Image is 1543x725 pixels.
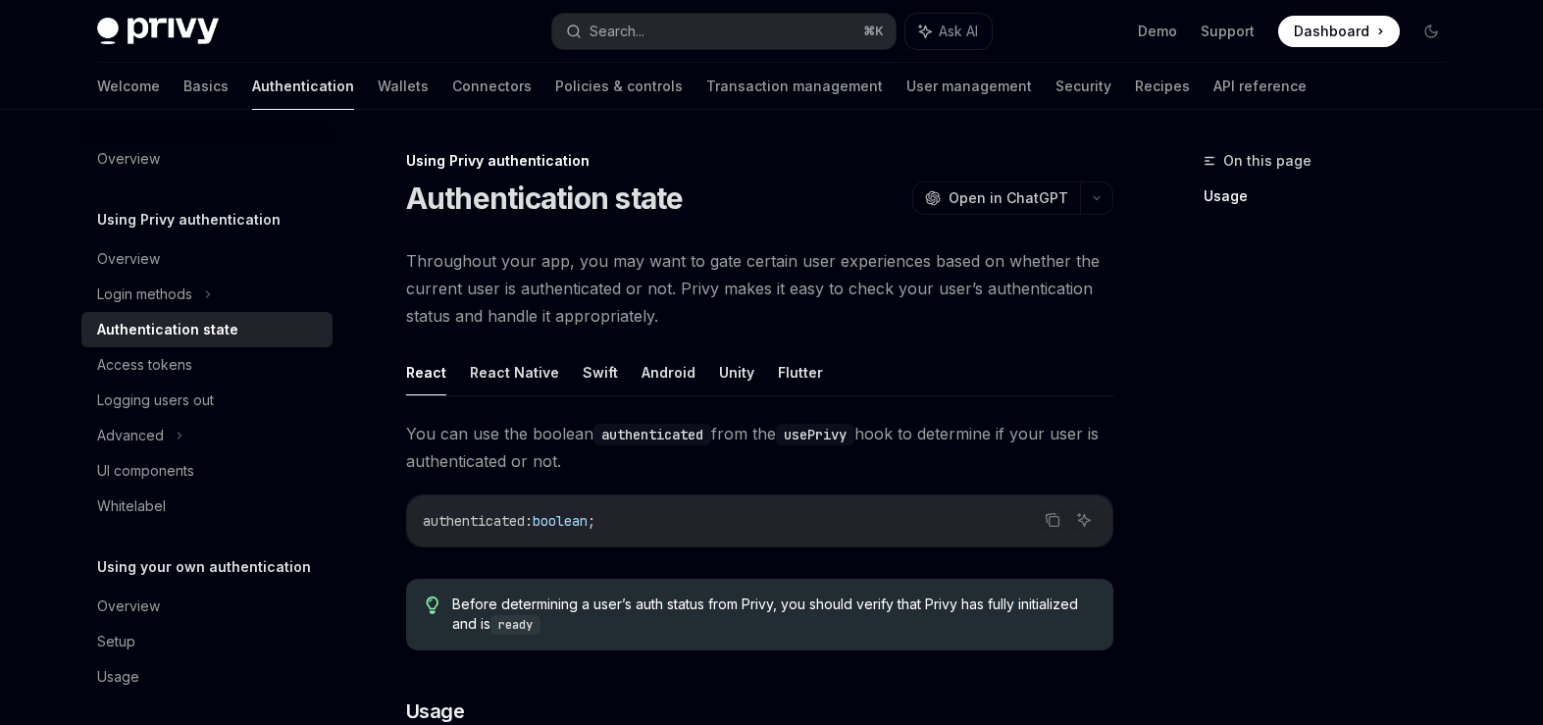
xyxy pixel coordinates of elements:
[406,349,446,395] button: React
[81,489,333,524] a: Whitelabel
[97,555,311,579] h5: Using your own authentication
[533,512,588,530] span: boolean
[912,181,1080,215] button: Open in ChatGPT
[97,63,160,110] a: Welcome
[1135,63,1190,110] a: Recipes
[97,283,192,306] div: Login methods
[81,383,333,418] a: Logging users out
[97,424,164,447] div: Advanced
[1278,16,1400,47] a: Dashboard
[452,63,532,110] a: Connectors
[1294,22,1369,41] span: Dashboard
[906,63,1032,110] a: User management
[97,388,214,412] div: Logging users out
[1213,63,1307,110] a: API reference
[642,349,695,395] button: Android
[905,14,992,49] button: Ask AI
[97,247,160,271] div: Overview
[97,353,192,377] div: Access tokens
[1040,507,1065,533] button: Copy the contents from the code block
[590,20,644,43] div: Search...
[81,589,333,624] a: Overview
[97,665,139,689] div: Usage
[81,141,333,177] a: Overview
[97,18,219,45] img: dark logo
[426,596,439,614] svg: Tip
[406,151,1113,171] div: Using Privy authentication
[81,241,333,277] a: Overview
[490,615,540,635] code: ready
[588,512,595,530] span: ;
[81,453,333,489] a: UI components
[452,595,1093,635] span: Before determining a user’s auth status from Privy, you should verify that Privy has fully initia...
[949,188,1068,208] span: Open in ChatGPT
[863,24,884,39] span: ⌘ K
[1071,507,1097,533] button: Ask AI
[97,147,160,171] div: Overview
[81,659,333,695] a: Usage
[97,318,238,341] div: Authentication state
[97,595,160,618] div: Overview
[81,312,333,347] a: Authentication state
[81,347,333,383] a: Access tokens
[406,181,684,216] h1: Authentication state
[470,349,559,395] button: React Native
[778,349,823,395] button: Flutter
[97,494,166,518] div: Whitelabel
[183,63,229,110] a: Basics
[378,63,429,110] a: Wallets
[776,424,854,445] code: usePrivy
[552,14,896,49] button: Search...⌘K
[423,512,525,530] span: authenticated
[555,63,683,110] a: Policies & controls
[406,698,465,725] span: Usage
[1055,63,1111,110] a: Security
[706,63,883,110] a: Transaction management
[583,349,618,395] button: Swift
[97,630,135,653] div: Setup
[1138,22,1177,41] a: Demo
[593,424,711,445] code: authenticated
[939,22,978,41] span: Ask AI
[406,420,1113,475] span: You can use the boolean from the hook to determine if your user is authenticated or not.
[719,349,754,395] button: Unity
[97,459,194,483] div: UI components
[81,624,333,659] a: Setup
[1204,181,1463,212] a: Usage
[1223,149,1312,173] span: On this page
[525,512,533,530] span: :
[252,63,354,110] a: Authentication
[406,247,1113,330] span: Throughout your app, you may want to gate certain user experiences based on whether the current u...
[97,208,281,232] h5: Using Privy authentication
[1201,22,1255,41] a: Support
[1415,16,1447,47] button: Toggle dark mode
